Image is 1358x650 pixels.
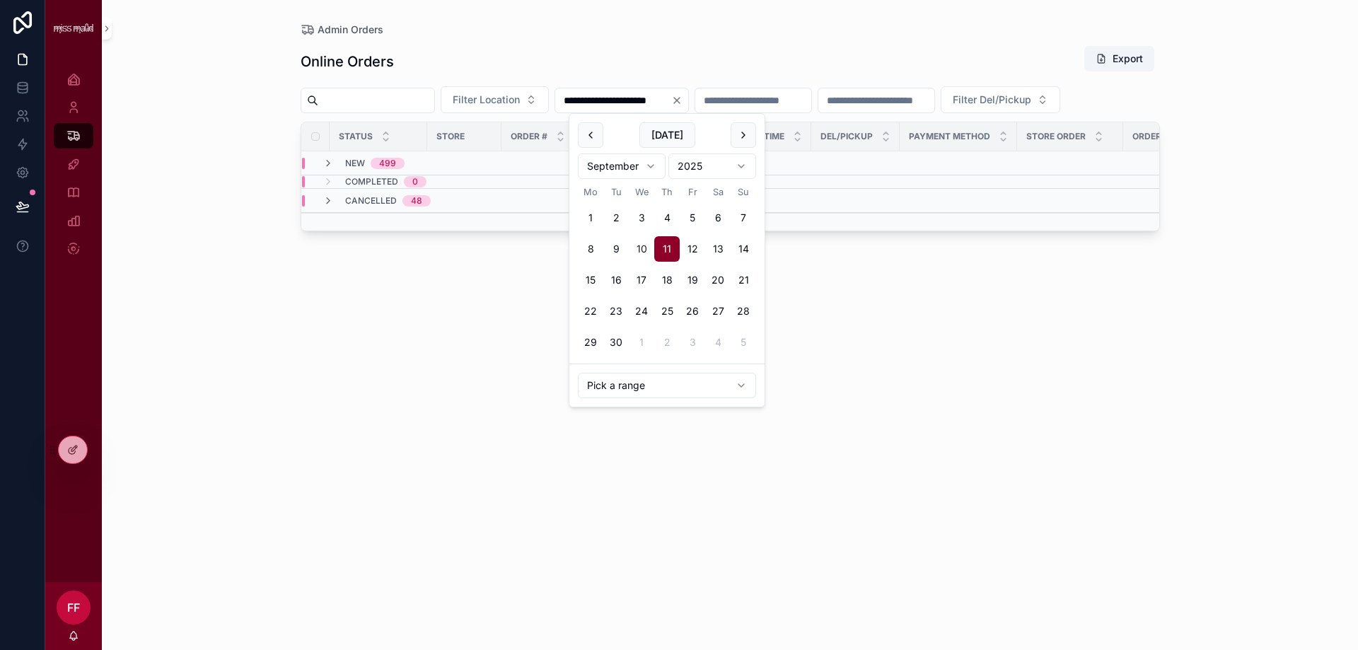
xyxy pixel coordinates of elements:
button: Wednesday, 1 October 2025 [629,330,654,355]
span: Order # [511,131,547,142]
div: 499 [379,158,396,169]
span: Order Placed [1132,131,1197,142]
button: Saturday, 27 September 2025 [705,298,731,324]
span: Cancelled [345,195,397,207]
span: Admin Orders [318,23,383,37]
button: Monday, 1 September 2025 [578,205,603,231]
span: Filter Location [453,93,520,107]
button: Monday, 29 September 2025 [578,330,603,355]
button: Monday, 15 September 2025 [578,267,603,293]
button: Tuesday, 16 September 2025 [603,267,629,293]
th: Sunday [731,185,756,199]
button: Wednesday, 3 September 2025 [629,205,654,231]
th: Saturday [705,185,731,199]
button: Thursday, 25 September 2025 [654,298,680,324]
button: Thursday, 11 September 2025, selected [654,236,680,262]
th: Friday [680,185,705,199]
th: Tuesday [603,185,629,199]
button: Wednesday, 24 September 2025 [629,298,654,324]
button: Tuesday, 9 September 2025 [603,236,629,262]
button: Monday, 22 September 2025 [578,298,603,324]
div: scrollable content [45,57,102,280]
a: Admin Orders [301,23,383,37]
button: Thursday, 4 September 2025 [654,205,680,231]
button: Tuesday, 2 September 2025 [603,205,629,231]
button: Sunday, 5 October 2025 [731,330,756,355]
button: Select Button [441,86,549,113]
button: Friday, 19 September 2025 [680,267,705,293]
span: Payment Method [909,131,990,142]
button: Sunday, 7 September 2025 [731,205,756,231]
span: Status [339,131,373,142]
button: Today, Wednesday, 10 September 2025 [629,236,654,262]
span: Del/Pickup [820,131,873,142]
img: App logo [54,23,93,33]
button: Tuesday, 23 September 2025 [603,298,629,324]
button: Thursday, 2 October 2025 [654,330,680,355]
button: Friday, 26 September 2025 [680,298,705,324]
button: Saturday, 20 September 2025 [705,267,731,293]
button: Monday, 8 September 2025 [578,236,603,262]
div: 48 [411,195,422,207]
button: Wednesday, 17 September 2025 [629,267,654,293]
button: Sunday, 14 September 2025 [731,236,756,262]
button: Saturday, 4 October 2025 [705,330,731,355]
div: 0 [412,176,418,187]
button: Friday, 12 September 2025 [680,236,705,262]
button: [DATE] [639,122,695,148]
span: Completed [345,176,398,187]
button: Export [1084,46,1154,71]
th: Monday [578,185,603,199]
button: Sunday, 21 September 2025 [731,267,756,293]
span: Filter Del/Pickup [953,93,1031,107]
button: Thursday, 18 September 2025 [654,267,680,293]
span: Store Order [1026,131,1086,142]
span: New [345,158,365,169]
button: Tuesday, 30 September 2025 [603,330,629,355]
button: Saturday, 13 September 2025 [705,236,731,262]
span: Store [436,131,465,142]
table: September 2025 [578,185,756,355]
button: Relative time [578,373,756,398]
th: Wednesday [629,185,654,199]
button: Friday, 5 September 2025 [680,205,705,231]
button: Saturday, 6 September 2025 [705,205,731,231]
h1: Online Orders [301,52,394,71]
button: Sunday, 28 September 2025 [731,298,756,324]
button: Select Button [941,86,1060,113]
span: FF [67,599,80,616]
button: Clear [671,95,688,106]
th: Thursday [654,185,680,199]
button: Friday, 3 October 2025 [680,330,705,355]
